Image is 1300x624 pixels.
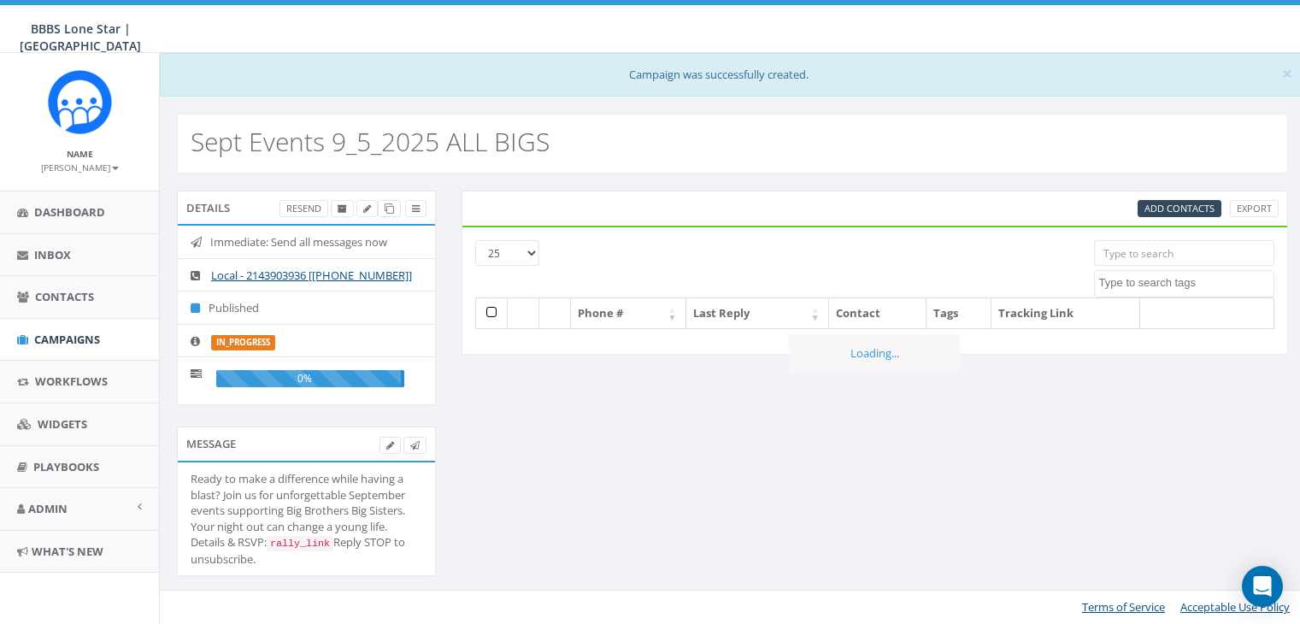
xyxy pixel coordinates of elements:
[686,298,829,328] th: Last Reply
[1144,202,1215,215] span: Add Contacts
[177,427,436,461] div: Message
[571,298,686,328] th: Phone #
[35,289,94,304] span: Contacts
[1138,200,1221,218] a: Add Contacts
[363,202,371,215] span: Edit Campaign Title
[38,416,87,432] span: Widgets
[267,536,333,551] code: rally_link
[211,335,275,350] label: in_progress
[279,200,328,218] a: Resend
[338,202,347,215] span: Archive Campaign
[32,544,103,559] span: What's New
[34,247,71,262] span: Inbox
[385,202,394,215] span: Clone Campaign
[1099,275,1274,291] textarea: Search
[1180,599,1290,615] a: Acceptable Use Policy
[1094,240,1274,266] input: Type to search
[20,21,141,54] span: BBBS Lone Star | [GEOGRAPHIC_DATA]
[1282,65,1292,83] button: Close
[1082,599,1165,615] a: Terms of Service
[177,191,436,225] div: Details
[789,334,960,373] div: Loading...
[410,439,420,451] span: Send Test Message
[1230,200,1279,218] a: Export
[191,303,209,314] i: Published
[926,298,991,328] th: Tags
[1144,202,1215,215] span: CSV files only
[216,370,404,387] div: 0%
[991,298,1140,328] th: Tracking Link
[34,332,100,347] span: Campaigns
[35,374,108,389] span: Workflows
[386,439,394,451] span: Edit Campaign Body
[178,291,435,325] li: Published
[48,70,112,134] img: Rally_Corp_Icon.png
[412,202,420,215] span: View Campaign Delivery Statistics
[41,162,119,174] small: [PERSON_NAME]
[191,471,422,568] div: Ready to make a difference while having a blast? Join us for unforgettable September events suppo...
[33,459,99,474] span: Playbooks
[34,204,105,220] span: Dashboard
[1242,566,1283,607] div: Open Intercom Messenger
[67,148,93,160] small: Name
[191,237,210,248] i: Immediate: Send all messages now
[191,127,550,156] h2: Sept Events 9_5_2025 ALL BIGS
[178,226,435,259] li: Immediate: Send all messages now
[211,268,412,283] a: Local - 2143903936 [[PHONE_NUMBER]]
[41,159,119,174] a: [PERSON_NAME]
[28,501,68,516] span: Admin
[1282,62,1292,85] span: ×
[829,298,926,328] th: Contact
